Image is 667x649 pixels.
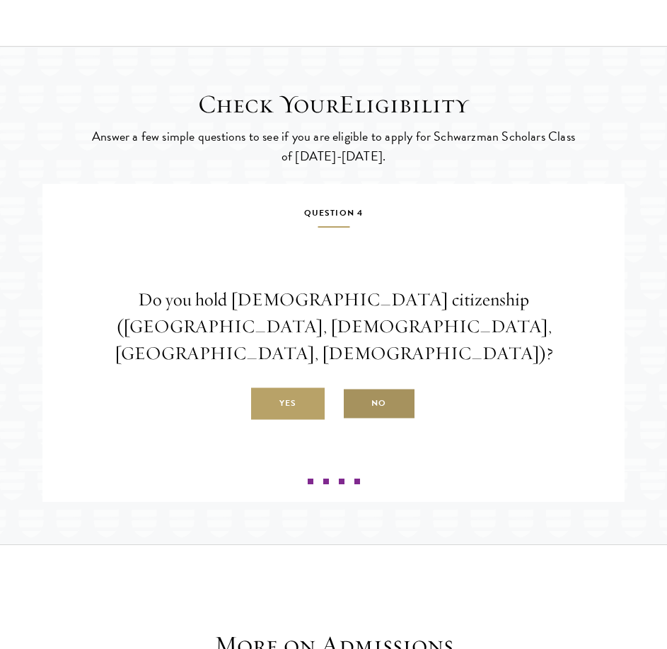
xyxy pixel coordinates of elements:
h5: Question 4 [53,205,614,228]
label: Yes [251,388,325,420]
label: No [342,388,416,420]
h2: Check Your Eligibility [90,89,578,119]
p: Answer a few simple questions to see if you are eligible to apply for Schwarzman Scholars Class o... [90,127,578,166]
p: Do you hold [DEMOGRAPHIC_DATA] citizenship ([GEOGRAPHIC_DATA], [DEMOGRAPHIC_DATA], [GEOGRAPHIC_DA... [53,286,614,367]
